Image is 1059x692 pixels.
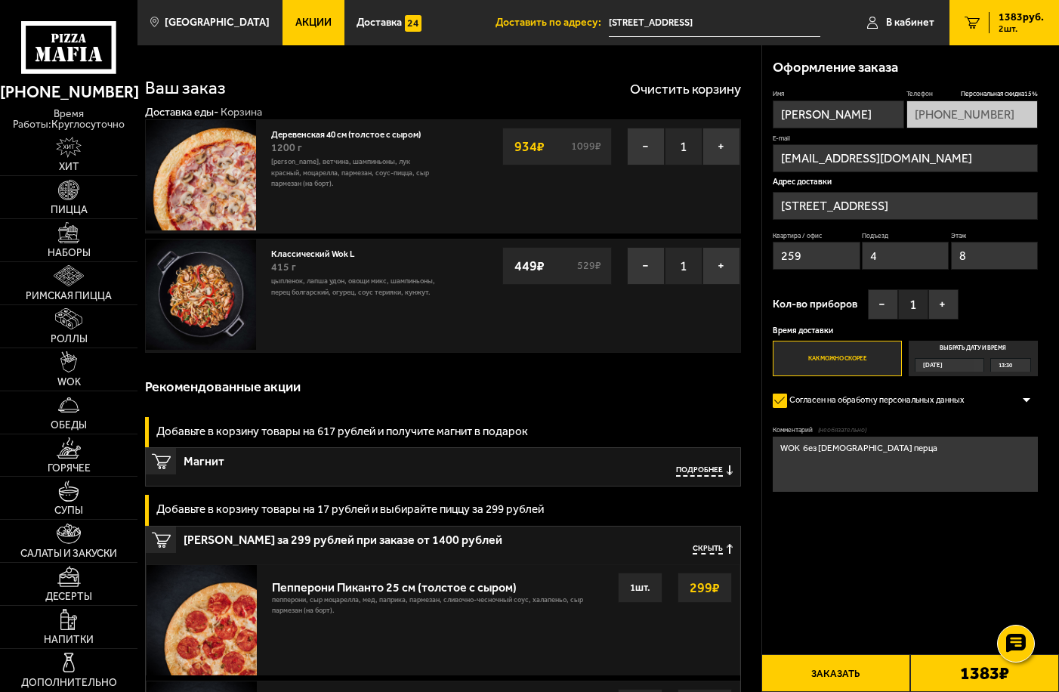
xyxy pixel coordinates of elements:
[630,82,741,96] button: Очистить корзину
[618,573,662,603] div: 1 шт.
[773,341,902,376] label: Как можно скорее
[773,144,1038,172] input: @
[761,654,910,692] button: Заказать
[773,425,1038,434] label: Комментарий
[146,564,739,675] a: Пепперони Пиканто 25 см (толстое с сыром)пепперони, сыр Моцарелла, мед, паприка, пармезан, сливоч...
[570,141,603,152] s: 1099 ₽
[271,246,366,259] a: Классический Wok L
[773,327,1038,335] p: Время доставки
[145,79,226,97] h1: Ваш заказ
[44,635,94,645] span: Напитки
[145,105,218,119] a: Доставка еды-
[271,261,296,273] span: 415 г
[405,15,421,32] img: 15daf4d41897b9f0e9f617042186c801.svg
[676,465,723,476] span: Подробнее
[868,289,898,320] button: −
[271,276,435,298] p: цыпленок, лапша удон, овощи микс, шампиньоны, перец болгарский, огурец, соус терияки, кунжут.
[45,592,92,602] span: Десерты
[773,390,976,412] label: Согласен на обработку персональных данных
[59,162,79,172] span: Хит
[272,595,607,624] p: пепперони, сыр Моцарелла, мед, паприка, пармезан, сливочно-чесночный соус, халапеньо, сыр пармеза...
[357,17,402,28] span: Доставка
[665,128,702,165] span: 1
[627,128,665,165] button: −
[221,105,262,119] div: Корзина
[886,17,934,28] span: В кабинет
[862,231,949,240] label: Подъезд
[21,678,117,688] span: Дополнительно
[48,248,91,258] span: Наборы
[165,17,270,28] span: [GEOGRAPHIC_DATA]
[496,17,609,28] span: Доставить по адресу:
[999,24,1044,33] span: 2 шт.
[145,380,301,394] h3: Рекомендованные акции
[295,17,332,28] span: Акции
[676,465,733,476] button: Подробнее
[51,420,87,431] span: Обеды
[51,334,88,344] span: Роллы
[184,527,540,546] span: [PERSON_NAME] за 299 рублей при заказе от 1400 рублей
[20,548,117,559] span: Салаты и закуски
[271,156,435,190] p: [PERSON_NAME], ветчина, шампиньоны, лук красный, моцарелла, пармезан, соус-пицца, сыр пармезан (н...
[898,289,928,320] span: 1
[773,89,904,98] label: Имя
[923,359,943,372] span: [DATE]
[576,261,603,271] s: 529 ₽
[511,252,548,280] strong: 449 ₽
[54,505,83,516] span: Супы
[26,291,112,301] span: Римская пицца
[702,128,740,165] button: +
[609,9,820,37] input: Ваш адрес доставки
[271,126,432,140] a: Деревенская 40 см (толстое с сыром)
[156,504,544,515] h3: Добавьте в корзину товары на 17 рублей и выбирайте пиццу за 299 рублей
[51,205,88,215] span: Пицца
[909,341,1038,376] label: Выбрать дату и время
[271,141,302,154] span: 1200 г
[961,89,1038,98] span: Персональная скидка 15 %
[906,89,1038,98] label: Телефон
[773,100,904,128] input: Имя
[951,231,1038,240] label: Этаж
[627,247,665,285] button: −
[693,544,723,555] span: Скрыть
[773,134,1038,143] label: E-mail
[999,12,1044,23] span: 1383 руб.
[57,377,81,388] span: WOK
[906,100,1038,128] input: +7 (
[693,544,733,555] button: Скрыть
[184,448,540,468] span: Магнит
[773,299,857,310] span: Кол-во приборов
[48,463,91,474] span: Горячее
[686,573,724,602] strong: 299 ₽
[272,573,607,595] div: Пепперони Пиканто 25 см (толстое с сыром)
[665,247,702,285] span: 1
[156,426,528,437] h3: Добавьте в корзину товары на 617 рублей и получите магнит в подарок
[960,665,1009,682] b: 1383 ₽
[702,247,740,285] button: +
[773,231,860,240] label: Квартира / офис
[773,178,1038,187] p: Адрес доставки
[773,60,898,74] h3: Оформление заказа
[818,425,866,434] span: (необязательно)
[928,289,959,320] button: +
[999,359,1012,372] span: 13:30
[511,132,548,161] strong: 934 ₽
